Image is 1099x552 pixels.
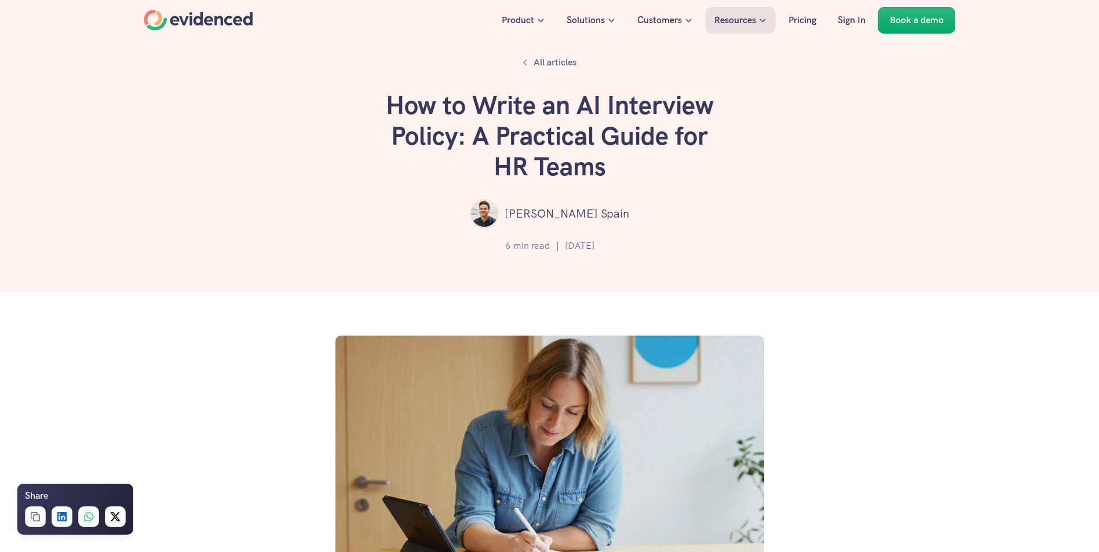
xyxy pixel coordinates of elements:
p: Solutions [567,13,605,28]
p: | [556,238,559,253]
p: All articles [534,55,576,70]
p: Sign In [838,13,866,28]
a: Book a demo [878,7,955,34]
p: min read [513,238,550,253]
p: Book a demo [890,13,944,28]
a: Home [144,10,253,31]
p: Resources [714,13,756,28]
a: Pricing [780,7,825,34]
p: Pricing [788,13,816,28]
a: All articles [516,52,583,73]
h6: Share [25,488,48,503]
p: [DATE] [565,238,594,253]
p: Customers [637,13,682,28]
img: "" [470,199,499,228]
h1: How to Write an AI Interview Policy: A Practical Guide for HR Teams [376,90,724,182]
p: 6 [505,238,510,253]
p: [PERSON_NAME] Spain [505,204,629,223]
p: Product [502,13,534,28]
a: Sign In [829,7,874,34]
